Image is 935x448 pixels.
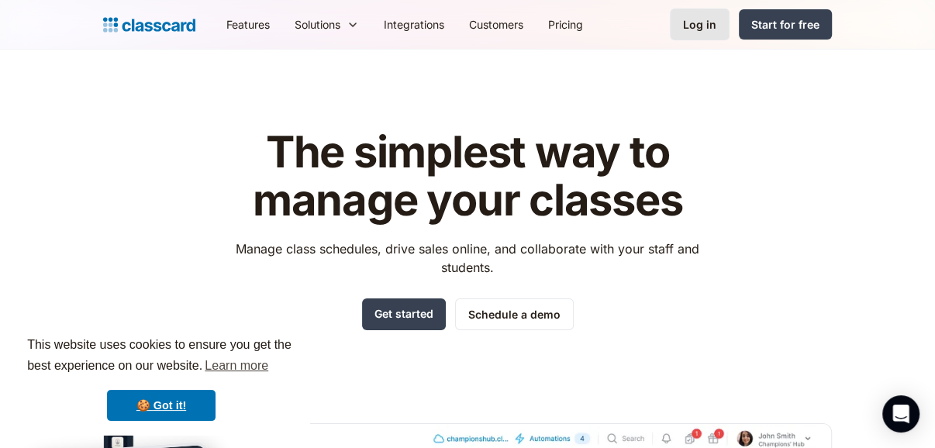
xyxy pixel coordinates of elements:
[282,7,371,42] div: Solutions
[295,16,340,33] div: Solutions
[882,395,919,432] div: Open Intercom Messenger
[670,9,730,40] a: Log in
[739,9,832,40] a: Start for free
[683,16,716,33] div: Log in
[455,298,574,330] a: Schedule a demo
[214,7,282,42] a: Features
[362,298,446,330] a: Get started
[457,7,536,42] a: Customers
[12,321,310,436] div: cookieconsent
[222,129,714,224] h1: The simplest way to manage your classes
[103,14,195,36] a: home
[27,336,295,377] span: This website uses cookies to ensure you get the best experience on our website.
[536,7,595,42] a: Pricing
[222,240,714,277] p: Manage class schedules, drive sales online, and collaborate with your staff and students.
[107,390,216,421] a: dismiss cookie message
[202,354,271,377] a: learn more about cookies
[371,7,457,42] a: Integrations
[751,16,819,33] div: Start for free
